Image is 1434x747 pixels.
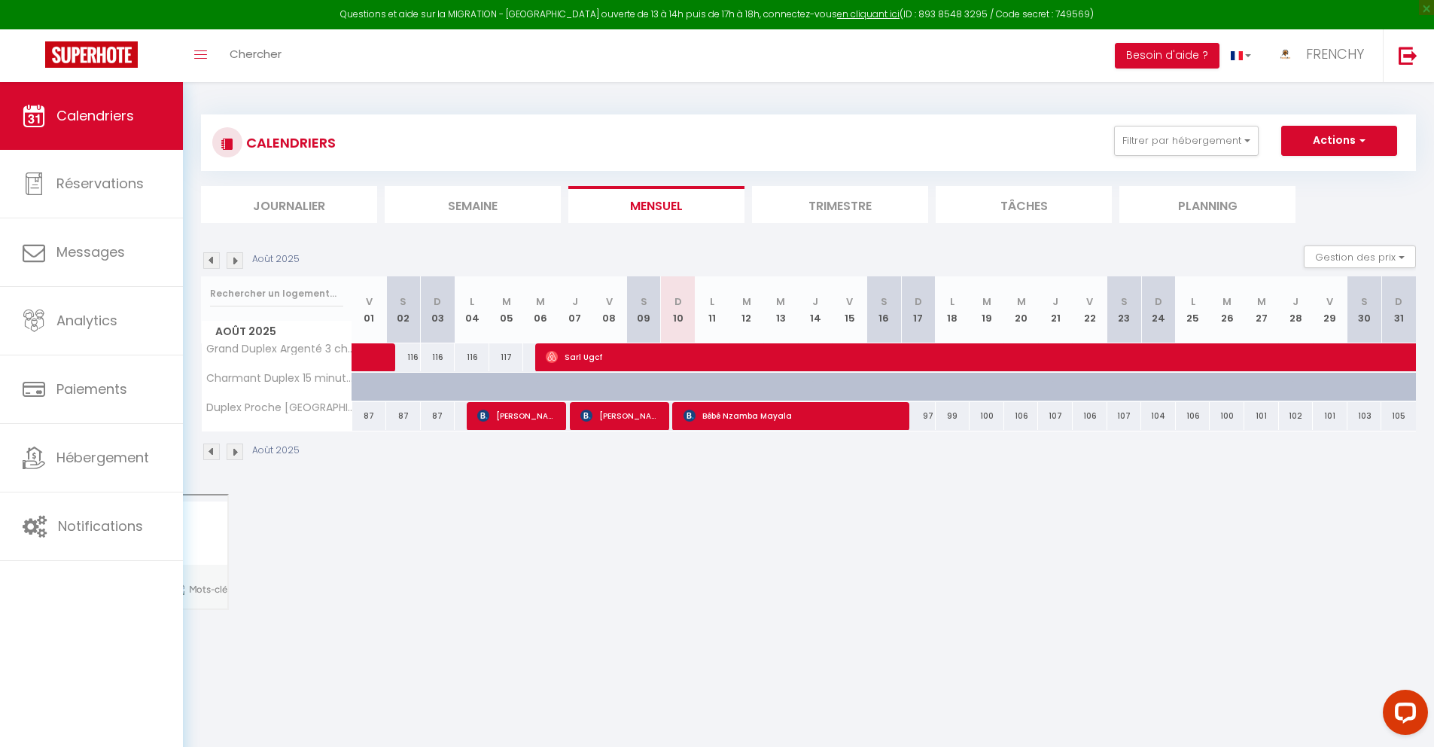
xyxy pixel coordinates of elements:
[1155,294,1162,309] abbr: D
[1119,186,1295,223] li: Planning
[641,294,647,309] abbr: S
[352,276,387,343] th: 01
[674,294,682,309] abbr: D
[1371,684,1434,747] iframe: LiveChat chat widget
[366,294,373,309] abbr: V
[24,39,36,51] img: website_grey.svg
[210,280,343,307] input: Rechercher un logement...
[1004,276,1039,343] th: 20
[202,321,352,343] span: Août 2025
[1073,276,1107,343] th: 22
[1244,402,1279,430] div: 101
[421,343,455,371] div: 116
[56,242,125,261] span: Messages
[1073,402,1107,430] div: 106
[1313,276,1347,343] th: 29
[523,276,558,343] th: 06
[56,448,149,467] span: Hébergement
[1292,294,1299,309] abbr: J
[45,41,138,68] img: Super Booking
[1176,402,1210,430] div: 106
[502,294,511,309] abbr: M
[1114,126,1259,156] button: Filtrer par hébergement
[710,294,714,309] abbr: L
[572,294,578,309] abbr: J
[1017,294,1026,309] abbr: M
[477,401,558,430] span: [PERSON_NAME]
[434,294,441,309] abbr: D
[218,29,293,82] a: Chercher
[1052,294,1058,309] abbr: J
[1086,294,1093,309] abbr: V
[970,402,1004,430] div: 100
[1038,402,1073,430] div: 107
[558,276,592,343] th: 07
[242,126,336,160] h3: CALENDRIERS
[1262,29,1383,82] a: ... FRENCHY
[661,276,696,343] th: 10
[592,276,627,343] th: 08
[42,24,74,36] div: v 4.0.24
[812,294,818,309] abbr: J
[252,444,300,458] p: Août 2025
[1038,276,1073,343] th: 21
[1257,294,1266,309] abbr: M
[58,517,143,535] span: Notifications
[1210,402,1244,430] div: 100
[455,276,489,343] th: 04
[230,46,282,62] span: Chercher
[1281,126,1397,156] button: Actions
[1115,43,1219,69] button: Besoin d'aide ?
[833,276,867,343] th: 15
[421,402,455,430] div: 87
[56,380,127,398] span: Paiements
[950,294,954,309] abbr: L
[1244,276,1279,343] th: 27
[1279,402,1314,430] div: 102
[1347,402,1382,430] div: 103
[866,276,901,343] th: 16
[385,186,561,223] li: Semaine
[386,276,421,343] th: 02
[1395,294,1402,309] abbr: D
[970,276,1004,343] th: 19
[606,294,613,309] abbr: V
[56,106,134,125] span: Calendriers
[684,401,903,430] span: Bébé Nzamba Mayala
[695,276,729,343] th: 11
[470,294,474,309] abbr: L
[881,294,887,309] abbr: S
[936,402,970,430] div: 99
[204,402,355,413] span: Duplex Proche [GEOGRAPHIC_DATA]
[1004,402,1039,430] div: 106
[1210,276,1244,343] th: 26
[901,402,936,430] div: 97
[846,294,853,309] abbr: V
[982,294,991,309] abbr: M
[1306,44,1364,63] span: FRENCHY
[742,294,751,309] abbr: M
[1326,294,1333,309] abbr: V
[489,343,524,371] div: 117
[568,186,744,223] li: Mensuel
[536,294,545,309] abbr: M
[489,276,524,343] th: 05
[776,294,785,309] abbr: M
[201,186,377,223] li: Journalier
[39,39,170,51] div: Domaine: [DOMAIN_NAME]
[764,276,799,343] th: 13
[1107,276,1142,343] th: 23
[1191,294,1195,309] abbr: L
[1141,402,1176,430] div: 104
[61,87,73,99] img: tab_domain_overview_orange.svg
[421,276,455,343] th: 03
[1304,245,1416,268] button: Gestion des prix
[1121,294,1128,309] abbr: S
[626,276,661,343] th: 09
[1141,276,1176,343] th: 24
[204,373,355,384] span: Charmant Duplex 15 minutes [GEOGRAPHIC_DATA]
[901,276,936,343] th: 17
[56,174,144,193] span: Réservations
